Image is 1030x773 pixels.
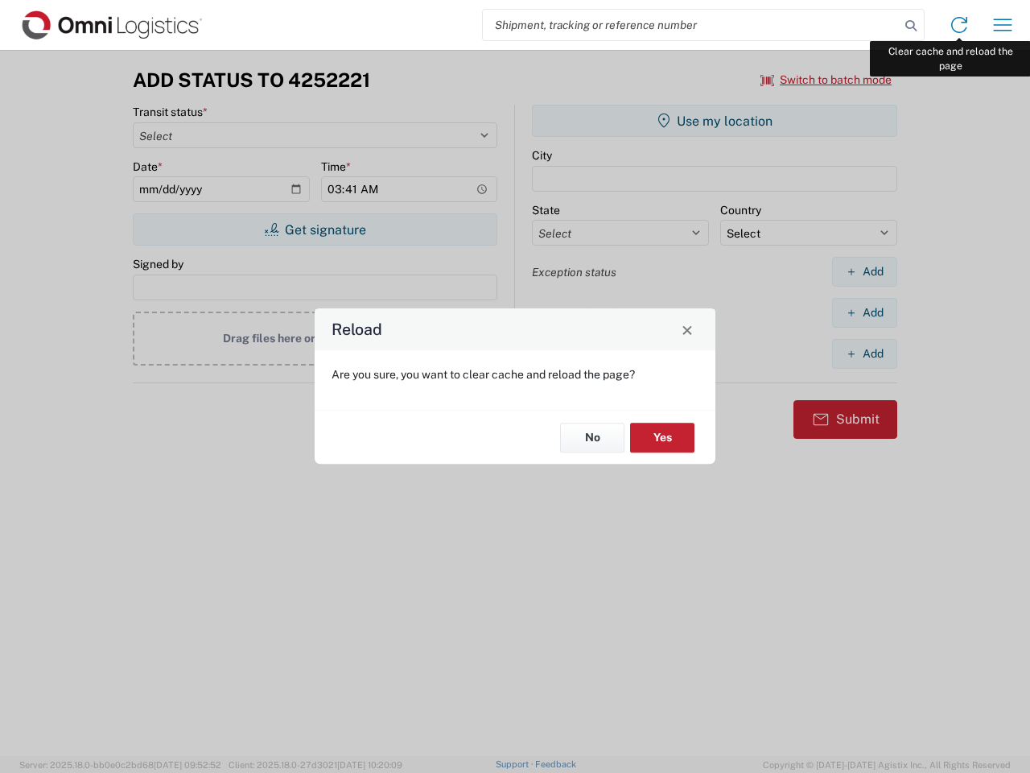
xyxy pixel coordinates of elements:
button: No [560,423,624,453]
input: Shipment, tracking or reference number [483,10,900,40]
p: Are you sure, you want to clear cache and reload the page? [332,367,698,382]
button: Close [676,318,698,341]
button: Yes [630,423,694,453]
h4: Reload [332,318,382,341]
